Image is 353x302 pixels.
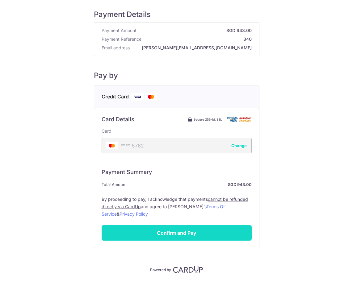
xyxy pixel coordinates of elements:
strong: [PERSON_NAME][EMAIL_ADDRESS][DOMAIN_NAME] [132,45,252,51]
input: Confirm and Pay [102,225,252,241]
strong: SGD 943.00 [129,181,252,188]
a: Privacy Policy [120,211,148,217]
span: Secure 256-bit SSL [194,117,222,122]
img: Mastercard [145,93,157,101]
span: Total Amount [102,181,127,188]
h5: Pay by [94,71,259,80]
span: Credit Card [102,93,129,101]
button: Change [231,143,247,149]
label: By proceeding to pay, I acknowledge that payments and agree to [PERSON_NAME]’s & [102,196,252,218]
img: Card secure [227,117,252,122]
p: Powered by [150,266,171,272]
span: Payment Reference [102,36,141,42]
h6: Card Details [102,116,134,123]
strong: 340 [144,36,252,42]
span: Email address [102,45,130,51]
img: CardUp [173,266,203,273]
img: Visa [131,93,144,101]
span: Payment Amount [102,27,137,34]
h5: Payment Details [94,10,259,19]
h6: Payment Summary [102,168,252,176]
label: Card [102,128,111,134]
strong: SGD 943.00 [139,27,252,34]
